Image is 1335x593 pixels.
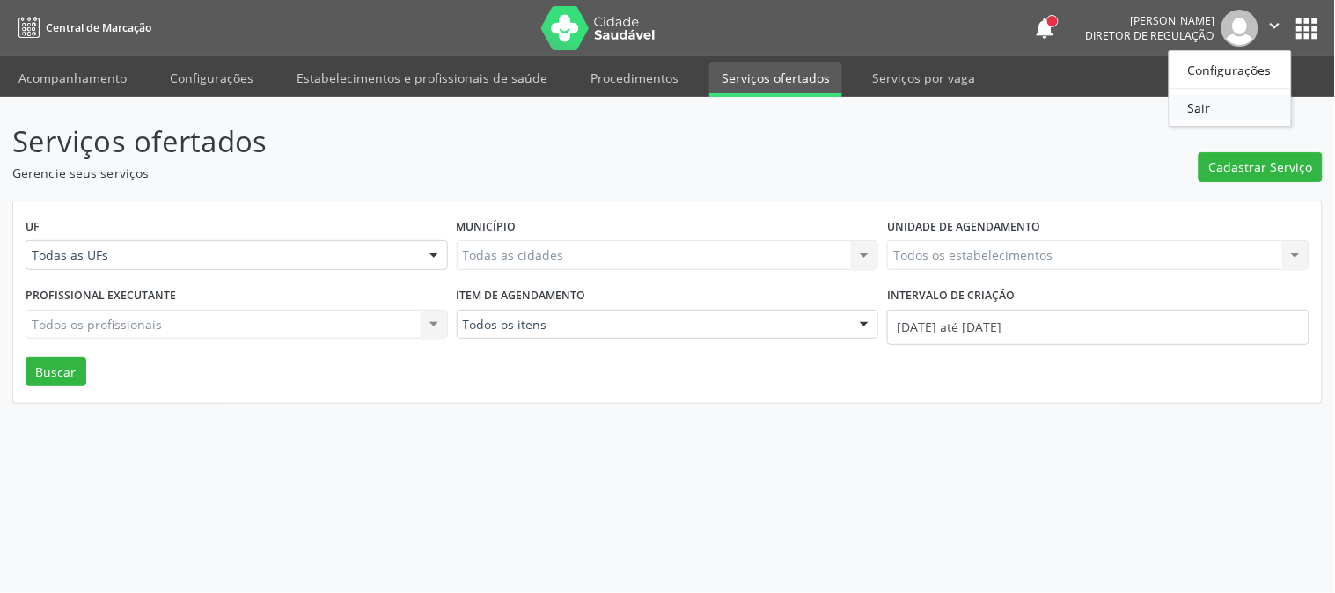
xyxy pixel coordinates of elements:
[887,214,1040,241] label: Unidade de agendamento
[1265,16,1285,35] i: 
[32,246,412,264] span: Todas as UFs
[26,357,86,387] button: Buscar
[457,282,586,310] label: Item de agendamento
[463,316,843,333] span: Todos os itens
[26,214,40,241] label: UF
[1221,10,1258,47] img: img
[887,282,1015,310] label: Intervalo de criação
[1292,13,1323,44] button: apps
[284,62,560,93] a: Estabelecimentos e profissionais de saúde
[1209,157,1313,176] span: Cadastrar Serviço
[1086,28,1215,43] span: Diretor de regulação
[861,62,988,93] a: Serviços por vaga
[6,62,139,93] a: Acompanhamento
[26,282,176,310] label: Profissional executante
[1033,16,1058,40] button: notifications
[1170,95,1291,120] a: Sair
[12,13,151,42] a: Central de Marcação
[578,62,691,93] a: Procedimentos
[709,62,842,97] a: Serviços ofertados
[1170,57,1291,82] a: Configurações
[158,62,266,93] a: Configurações
[1086,13,1215,28] div: [PERSON_NAME]
[1258,10,1292,47] button: 
[12,120,929,164] p: Serviços ofertados
[12,164,929,182] p: Gerencie seus serviços
[457,214,517,241] label: Município
[1169,50,1292,127] ul: 
[887,310,1309,345] input: Selecione um intervalo
[1199,152,1323,182] button: Cadastrar Serviço
[46,20,151,35] span: Central de Marcação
